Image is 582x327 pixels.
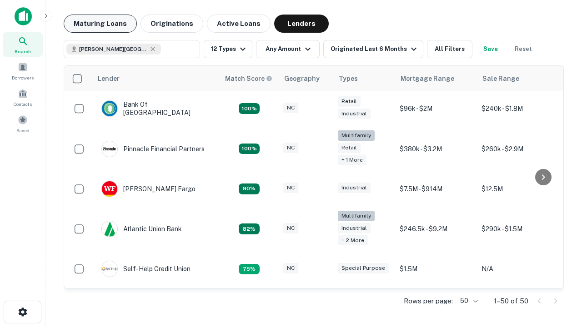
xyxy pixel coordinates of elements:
a: Borrowers [3,59,43,83]
div: Atlantic Union Bank [101,221,182,237]
button: Active Loans [207,15,271,33]
div: Matching Properties: 24, hasApolloMatch: undefined [239,144,260,154]
button: Any Amount [256,40,320,58]
p: 1–50 of 50 [494,296,528,307]
div: NC [283,103,298,113]
div: Special Purpose [338,263,389,273]
button: Maturing Loans [64,15,137,33]
td: $240k - $1.8M [477,91,559,126]
div: + 1 more [338,155,366,165]
h6: Match Score [225,74,271,84]
button: All Filters [427,40,472,58]
button: Lenders [274,15,329,33]
div: 50 [457,294,479,307]
img: capitalize-icon.png [15,7,32,25]
div: Originated Last 6 Months [331,44,419,54]
th: Geography [279,66,333,91]
div: Pinnacle Financial Partners [101,141,205,157]
div: Geography [284,73,320,84]
td: $12.5M [477,172,559,206]
span: Saved [16,127,30,134]
th: Lender [92,66,220,91]
div: Retail [338,96,361,107]
iframe: Chat Widget [537,254,582,298]
div: Matching Properties: 10, hasApolloMatch: undefined [239,264,260,275]
td: $260k - $2.9M [477,126,559,172]
div: NC [283,183,298,193]
div: Matching Properties: 14, hasApolloMatch: undefined [239,103,260,114]
a: Saved [3,111,43,136]
td: $380k - $3.2M [395,126,477,172]
td: $96k - $2M [395,91,477,126]
div: + 2 more [338,235,368,246]
button: Originated Last 6 Months [323,40,423,58]
img: picture [102,261,117,277]
button: Reset [509,40,538,58]
img: picture [102,101,117,116]
td: $1.5M [395,252,477,286]
button: Originations [140,15,203,33]
div: Retail [338,143,361,153]
td: N/A [477,252,559,286]
div: Sale Range [482,73,519,84]
div: NC [283,263,298,273]
div: Industrial [338,183,371,193]
div: Self-help Credit Union [101,261,191,277]
img: picture [102,221,117,237]
div: Types [339,73,358,84]
div: Industrial [338,109,371,119]
img: picture [102,181,117,197]
p: Rows per page: [404,296,453,307]
th: Mortgage Range [395,66,477,91]
span: Borrowers [12,74,34,81]
td: $290k - $1.5M [477,206,559,252]
div: Capitalize uses an advanced AI algorithm to match your search with the best lender. The match sco... [225,74,272,84]
a: Contacts [3,85,43,109]
div: Matching Properties: 11, hasApolloMatch: undefined [239,223,260,234]
td: $7.5M - $914M [395,172,477,206]
div: [PERSON_NAME] Fargo [101,181,196,197]
span: Search [15,48,31,55]
img: picture [102,141,117,157]
span: [PERSON_NAME][GEOGRAPHIC_DATA], [GEOGRAPHIC_DATA] [79,45,147,53]
div: NC [283,223,298,233]
td: $246.5k - $9.2M [395,206,477,252]
button: Save your search to get updates of matches that match your search criteria. [476,40,505,58]
div: Mortgage Range [401,73,454,84]
button: 12 Types [204,40,252,58]
div: Multifamily [338,211,375,221]
div: Industrial [338,223,371,233]
th: Types [333,66,395,91]
div: Matching Properties: 12, hasApolloMatch: undefined [239,183,260,194]
div: Lender [98,73,120,84]
div: NC [283,143,298,153]
div: Multifamily [338,130,375,141]
th: Sale Range [477,66,559,91]
div: Bank Of [GEOGRAPHIC_DATA] [101,100,211,117]
span: Contacts [14,100,32,108]
th: Capitalize uses an advanced AI algorithm to match your search with the best lender. The match sco... [220,66,279,91]
a: Search [3,32,43,57]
